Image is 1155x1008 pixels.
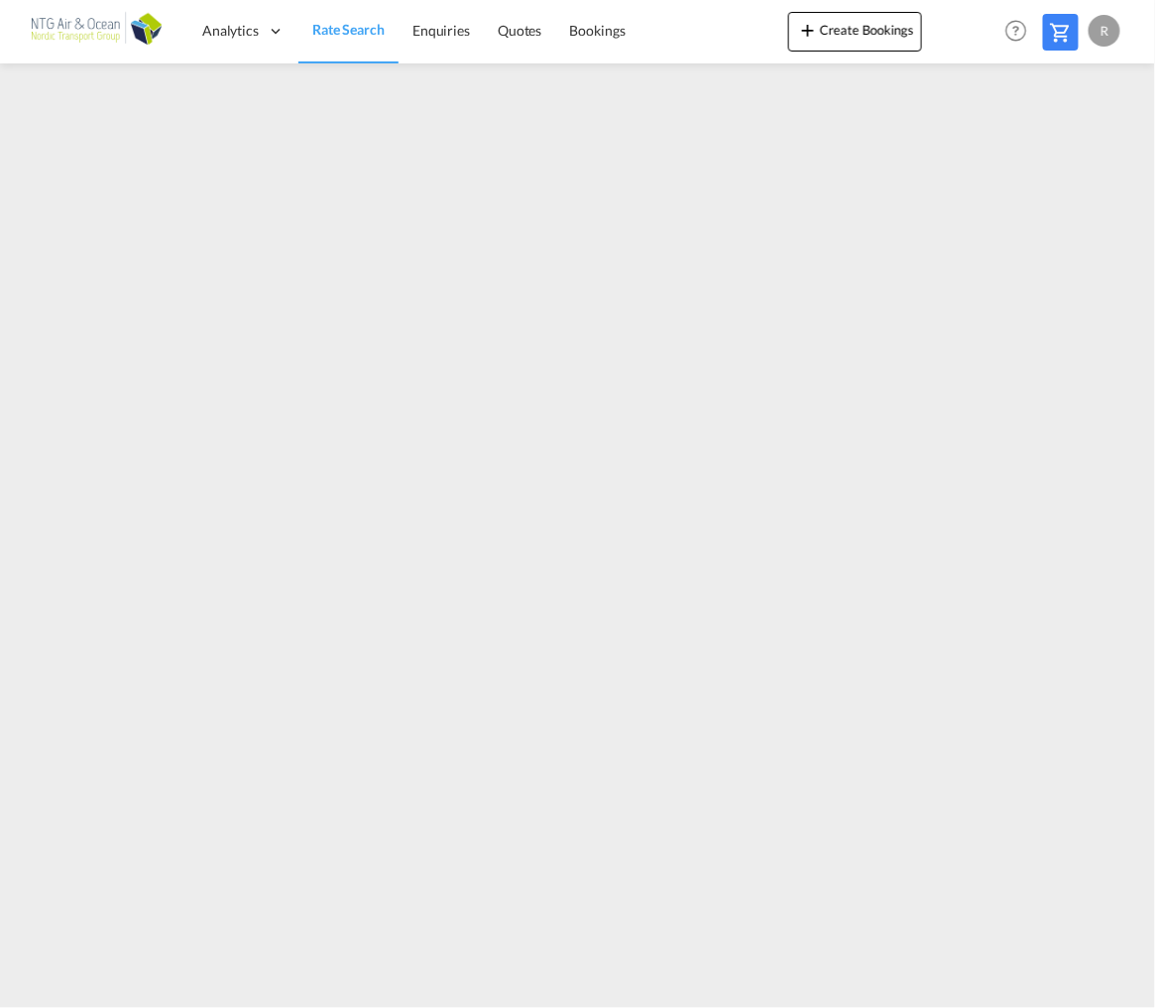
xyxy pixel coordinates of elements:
[498,22,541,39] span: Quotes
[412,22,470,39] span: Enquiries
[1089,15,1120,47] div: R
[796,18,820,42] md-icon: icon-plus 400-fg
[570,22,626,39] span: Bookings
[312,21,385,38] span: Rate Search
[30,9,164,54] img: af31b1c0b01f11ecbc353f8e72265e29.png
[999,14,1033,48] span: Help
[788,12,922,52] button: icon-plus 400-fgCreate Bookings
[999,14,1043,50] div: Help
[202,21,259,41] span: Analytics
